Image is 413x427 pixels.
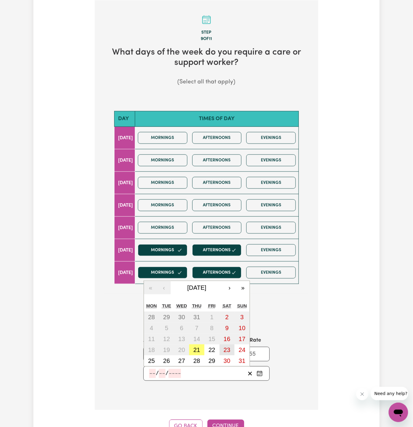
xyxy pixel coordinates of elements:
iframe: Close message [356,388,368,400]
abbr: July 28, 2025 [148,314,155,320]
abbr: July 29, 2025 [163,314,170,320]
button: August 4, 2025 [144,323,159,334]
button: August 6, 2025 [174,323,189,334]
abbr: Thursday [192,303,202,308]
abbr: August 7, 2025 [195,325,198,331]
button: Mornings [138,267,187,279]
th: Day [114,111,135,127]
abbr: August 9, 2025 [225,325,229,331]
abbr: August 12, 2025 [163,336,170,342]
abbr: August 25, 2025 [148,358,155,364]
td: [DATE] [114,239,135,262]
button: July 31, 2025 [189,312,204,323]
abbr: August 30, 2025 [224,358,230,364]
abbr: August 15, 2025 [209,336,215,342]
input: -- [159,369,166,378]
button: Afternoons [192,244,242,256]
button: Evenings [246,267,296,279]
button: August 1, 2025 [204,312,220,323]
abbr: August 3, 2025 [241,314,244,320]
button: August 14, 2025 [189,334,204,344]
span: / [156,370,159,377]
button: August 21, 2025 [189,344,204,355]
button: August 25, 2025 [144,355,159,366]
button: ‹ [157,281,171,294]
button: Evenings [246,132,296,144]
input: ---- [169,369,181,378]
abbr: August 29, 2025 [209,358,215,364]
abbr: August 14, 2025 [193,336,200,342]
div: Step [104,29,309,36]
button: August 28, 2025 [189,355,204,366]
abbr: August 5, 2025 [165,325,168,331]
abbr: Monday [146,303,157,308]
abbr: August 4, 2025 [150,325,153,331]
abbr: Friday [208,303,216,308]
input: e.g. 55 [232,347,270,361]
h2: What days of the week do you require a care or support worker? [104,47,309,68]
button: Evenings [246,177,296,189]
button: August 13, 2025 [174,334,189,344]
button: August 12, 2025 [159,334,174,344]
button: August 9, 2025 [220,323,235,334]
abbr: August 8, 2025 [210,325,213,331]
abbr: Saturday [223,303,231,308]
abbr: August 26, 2025 [163,358,170,364]
div: 9 of 11 [104,36,309,42]
button: July 28, 2025 [144,312,159,323]
button: August 18, 2025 [144,344,159,355]
button: Afternoons [192,154,242,166]
button: August 20, 2025 [174,344,189,355]
abbr: August 21, 2025 [193,347,200,353]
button: Afternoons [192,177,242,189]
button: Mornings [138,132,187,144]
button: August 7, 2025 [189,323,204,334]
td: [DATE] [114,149,135,172]
span: / [166,370,169,377]
abbr: August 2, 2025 [225,314,229,320]
abbr: August 28, 2025 [193,358,200,364]
abbr: August 23, 2025 [224,347,230,353]
abbr: August 19, 2025 [163,347,170,353]
abbr: August 11, 2025 [148,336,155,342]
abbr: August 6, 2025 [180,325,183,331]
abbr: August 13, 2025 [178,336,185,342]
button: Mornings [138,177,187,189]
p: (Select all that apply) [104,78,309,87]
button: August 5, 2025 [159,323,174,334]
abbr: August 31, 2025 [239,358,245,364]
abbr: August 18, 2025 [148,347,155,353]
button: Mornings [138,199,187,211]
abbr: August 1, 2025 [210,314,213,320]
th: Times of day [135,111,299,127]
abbr: August 27, 2025 [178,358,185,364]
abbr: July 31, 2025 [193,314,200,320]
td: [DATE] [114,217,135,239]
td: [DATE] [114,127,135,149]
button: August 2, 2025 [220,312,235,323]
abbr: July 30, 2025 [178,314,185,320]
button: Mornings [138,222,187,234]
iframe: Button to launch messaging window [389,403,408,422]
button: Evenings [246,199,296,211]
button: August 3, 2025 [234,312,250,323]
input: -- [149,369,156,378]
h3: Booking Time Options [114,313,299,322]
abbr: August 17, 2025 [239,336,245,342]
button: August 27, 2025 [174,355,189,366]
button: August 29, 2025 [204,355,220,366]
td: [DATE] [114,194,135,217]
button: August 19, 2025 [159,344,174,355]
input: e.g. 2.5 [143,347,181,361]
button: « [144,281,157,294]
button: [DATE] [171,281,223,294]
button: August 8, 2025 [204,323,220,334]
abbr: Sunday [237,303,247,308]
button: August 15, 2025 [204,334,220,344]
button: August 22, 2025 [204,344,220,355]
label: Approximate hours [143,337,191,344]
td: [DATE] [114,172,135,194]
abbr: Wednesday [176,303,187,308]
iframe: Message from company [371,387,408,400]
